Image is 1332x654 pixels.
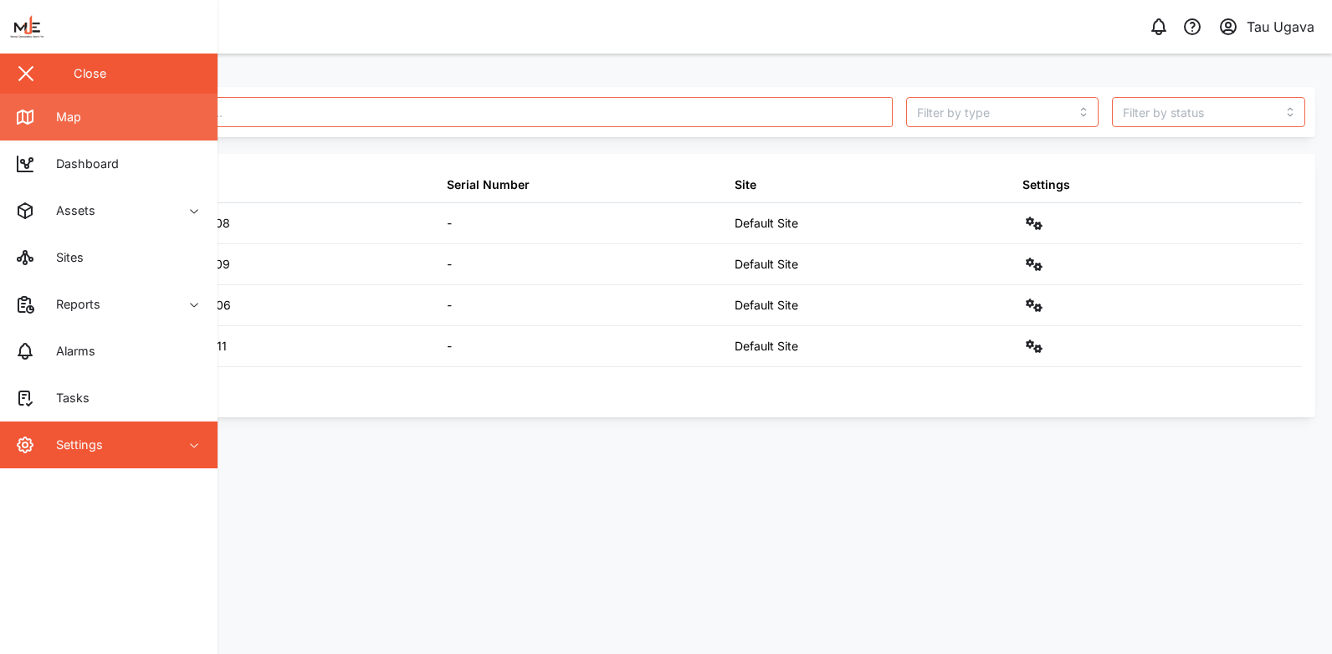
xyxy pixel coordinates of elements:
div: Tasks [44,389,90,407]
input: Filter by status [1112,97,1305,127]
div: Dashboard [44,155,119,173]
div: Close [74,64,106,83]
div: Alarms [44,342,95,360]
input: Search agent here... [80,97,893,127]
div: - [447,337,452,355]
div: - [447,296,452,314]
div: Map [44,108,81,126]
div: Default Site [735,214,798,232]
div: Settings [44,436,103,454]
div: Tau Ugava [1247,17,1314,38]
div: - [447,214,452,232]
div: Site [735,176,756,194]
div: Default Site [735,296,798,314]
button: Tau Ugava [1214,15,1319,38]
div: Serial Number [447,176,530,194]
div: Default Site [735,255,798,273]
div: Assets [44,202,95,220]
img: Main Logo [8,8,226,45]
div: - [447,255,452,273]
div: Default Site [735,337,798,355]
div: Settings [1022,176,1070,194]
div: Sites [44,248,84,267]
div: Reports [44,295,100,314]
input: Filter by type [906,97,1099,127]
